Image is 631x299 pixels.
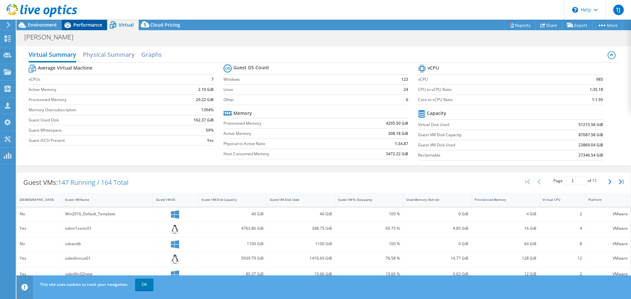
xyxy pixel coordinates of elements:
label: vCPU [418,76,554,83]
div: Platform [588,198,620,202]
div: 69.75 % [338,225,400,232]
span: Performance [73,22,102,28]
div: 5939.79 GiB [201,255,264,262]
label: Guest Used Disk [29,117,169,123]
label: Reclaimable [418,152,539,159]
div: odav6lic02new [65,270,150,278]
label: Active Memory [29,86,169,93]
div: 1100 GiB [270,240,332,247]
label: Host Consumed Memory [223,151,350,157]
div: 1100 GiB [201,240,264,247]
span: TJ [613,5,624,15]
div: Used Memory (Active) [406,198,460,202]
h2: Graphs [141,48,162,61]
div: Guest VM OS [156,198,187,202]
input: jump to page [564,177,587,185]
div: Yes [20,225,59,232]
b: 4295.50 GiB [386,120,408,127]
b: Memory [233,110,252,117]
a: Reports [504,20,536,30]
b: 3472.22 GiB [386,151,408,157]
span: Environment [28,22,57,28]
b: vCPU [428,65,439,71]
div: 16 GiB [475,225,537,232]
div: VMware [588,270,628,278]
div: 12 [543,255,582,262]
label: Guest VM Disk Capacity [418,132,539,138]
div: 8 [543,240,582,247]
b: 23869.04 GiB [578,142,603,148]
span: This site uses cookies to track your navigation. [40,282,128,287]
div: No [20,210,59,218]
div: Win2016_Default_Template [65,210,150,218]
b: 24 [404,86,408,93]
label: CPU to vCPU Ratio [418,86,554,93]
label: Guest VM Disk Used [418,142,539,148]
h1: [PERSON_NAME] [21,33,83,41]
div: 2 [543,270,582,278]
a: Share [535,20,562,30]
label: Virtual Disk Used [418,121,539,128]
b: 87087.58 GiB [578,132,603,138]
div: VMware [588,240,628,247]
div: 4 [543,225,582,232]
div: 348.75 GiB [270,225,332,232]
div: Guest VM % Occupancy [338,198,392,202]
div: Guest VMs: [17,172,135,193]
div: 100 % [338,210,400,218]
div: Virtual CPU [543,198,574,202]
label: Windows [223,76,384,83]
span: 147 Running / 164 Total [58,178,129,187]
b: 59% [206,127,214,134]
div: No [20,240,59,247]
label: Other [223,96,384,103]
div: Yes [20,270,59,278]
label: Linux [223,86,384,93]
span: Cloud Pricing [150,22,180,28]
div: VMware [588,210,628,218]
b: Capacity [427,110,446,117]
div: 4.85 GiB [406,225,468,232]
div: odvm1ssmc01 [65,225,150,232]
div: 19.66 GiB [270,270,332,278]
a: More [592,20,623,30]
span: Page of [553,177,597,185]
div: [DEMOGRAPHIC_DATA] [20,198,51,202]
b: 7 [211,76,214,83]
div: 40 GiB [201,210,264,218]
label: Guest Whitespace [29,127,169,134]
label: Memory Oversubscription [29,107,169,113]
b: 1394% [201,107,214,113]
div: Guest VM Name [65,198,142,202]
b: Average Virtual Machine [38,65,92,71]
div: Guest VM Disk Used [270,198,324,202]
div: 14.77 GiB [406,255,468,262]
div: odav6mcux01 [65,255,150,262]
svg: \n [572,7,578,13]
b: 985 [596,76,603,83]
b: Yes [207,137,214,144]
div: 0 GiB [406,240,468,247]
div: 89.37 GiB [201,270,264,278]
div: 64 GiB [475,240,537,247]
label: vCPUs [29,76,169,83]
label: Provisioned Memory [223,120,350,127]
div: 4 GiB [475,210,537,218]
div: odvandb [65,240,150,247]
h2: Physical Summary [83,48,135,61]
b: 123 [401,76,408,83]
div: 76.58 % [338,255,400,262]
div: Yes [20,255,59,262]
div: 100 % [338,240,400,247]
label: Guest iSCSI Present [29,137,169,144]
label: Core to vCPU Ratio [418,96,554,103]
b: 29.22 GiB [196,96,214,103]
label: Physical to Active Ratio [223,140,350,147]
b: 162.37 GiB [194,117,214,123]
div: Provisioned Memory [475,198,529,202]
b: 27346.54 GiB [578,152,603,159]
span: Virtual [119,22,134,28]
label: Active Memory [223,130,350,137]
div: 1416.69 GiB [270,255,332,262]
div: 19.66 % [338,270,400,278]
